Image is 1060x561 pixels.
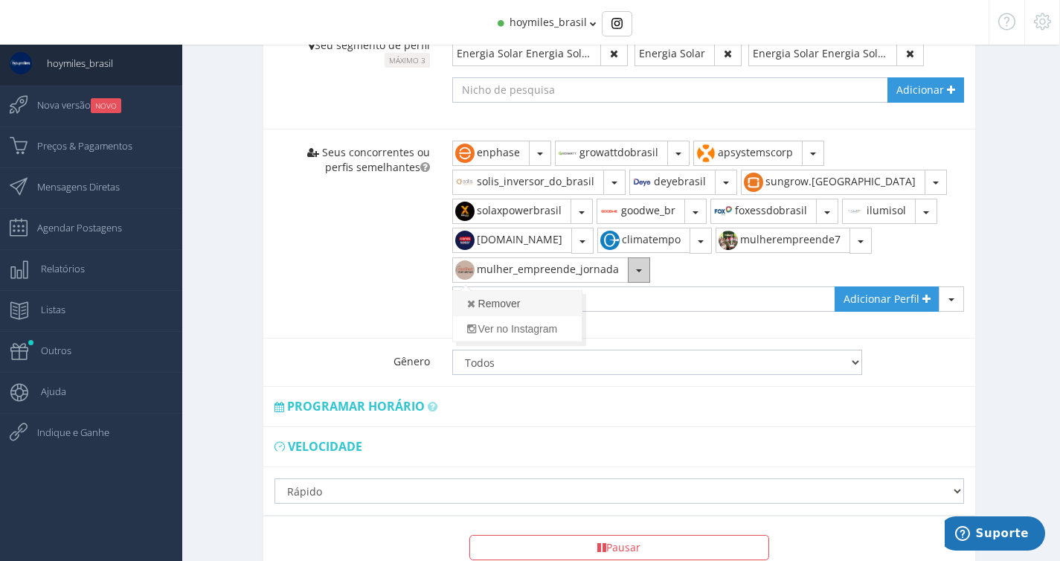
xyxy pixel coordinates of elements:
span: Nova versão [22,86,121,124]
img: 172147502_472967410610865_6139605194750004508_n.jpg [556,141,579,165]
img: 433238387_963566942020993_2538703802820495126_n.jpg [843,199,867,223]
div: Seu segmento de perfil [263,23,441,79]
img: 442489682_3596317983964127_7545327040768211267_n.jpg [453,228,477,252]
a: Remover [453,291,582,316]
div: Basic example [602,11,632,36]
img: 337522232_3073745639587899_961118757846263215_n.jpg [711,199,735,223]
button: Energia Solar [635,41,715,66]
input: Nicho de pesquisa [452,77,863,103]
span: Adicionar [896,83,944,97]
input: Pesquisar um perfil [452,286,835,312]
img: 24125678_1999457170070357_8492840534082060288_n.jpg [694,141,718,165]
button: climatempo [597,228,690,253]
button: Energia Solar Energia Solar Energia Fotovoltaica Energia Fotovoltaica [452,41,601,66]
span: Mensagens Diretas [22,168,120,205]
small: NOVO [91,98,121,113]
label: Gênero [263,339,441,369]
iframe: Abre um widget para que você possa encontrar mais informações [945,516,1045,554]
img: 311215218_200724662397219_9187428323694030997_n.jpg [597,199,621,223]
button: Pausar [469,535,769,560]
button: deyebrasil [629,170,716,195]
img: 456475299_857806232945519_2769008349146717842_n.jpg [453,258,477,282]
button: ilumisol [842,199,916,224]
span: Relatórios [26,250,85,287]
a: Adicionar [887,77,964,103]
button: foxessdobrasil [710,199,817,224]
span: Listas [26,291,65,328]
span: Seus concorrentes ou perfis semelhantes [322,145,430,174]
a: Ver no Instagram [453,316,582,342]
span: Programar horário [287,398,425,414]
button: mulherempreende7 [716,228,850,253]
span: Velocidade [288,438,362,455]
img: 277664195_393674319248566_5140934240765917830_n.jpg [598,228,622,252]
span: Preços & Pagamentos [22,127,132,164]
button: sungrow.[GEOGRAPHIC_DATA] [741,170,925,195]
span: Outros [26,332,71,369]
img: 466757175_857475842930690_976661522252815871_n.jpg [716,228,740,252]
button: mulher_empreende_jornada [452,257,629,283]
img: 450798591_851123813539885_6643795324185686069_n.jpg [453,199,477,223]
img: 328529003_1550925318722960_8350791331091930258_n.jpg [630,170,654,194]
button: enphase [452,141,530,166]
button: Energia Solar Energia Solar Energia Fotovoltaica Energia [748,41,897,66]
button: apsystemscorp [693,141,803,166]
span: Indique e Ganhe [22,414,109,451]
button: growattdobrasil [555,141,668,166]
span: hoymiles_brasil [510,15,587,29]
span: hoymiles_brasil [32,45,113,82]
button: [DOMAIN_NAME] [452,228,572,253]
img: User Image [10,52,32,74]
a: Adicionar Perfil [835,286,939,312]
span: Agendar Postagens [22,209,122,246]
img: 78722945_2624697754251448_1020638045193371648_n.jpg [453,170,477,194]
button: solis_inversor_do_brasil [452,170,604,195]
img: 119550553_961991450979258_4266865308604073848_n.jpg [453,141,477,165]
small: Máximo 3 [385,53,430,68]
span: Ajuda [26,373,66,410]
button: goodwe_br [597,199,685,224]
img: Instagram_simple_icon.svg [611,18,623,29]
button: solaxpowerbrasil [452,199,571,224]
span: Adicionar Perfil [844,292,919,306]
img: 302088259_429435622554623_6744414603493037501_n.jpg [742,170,765,194]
